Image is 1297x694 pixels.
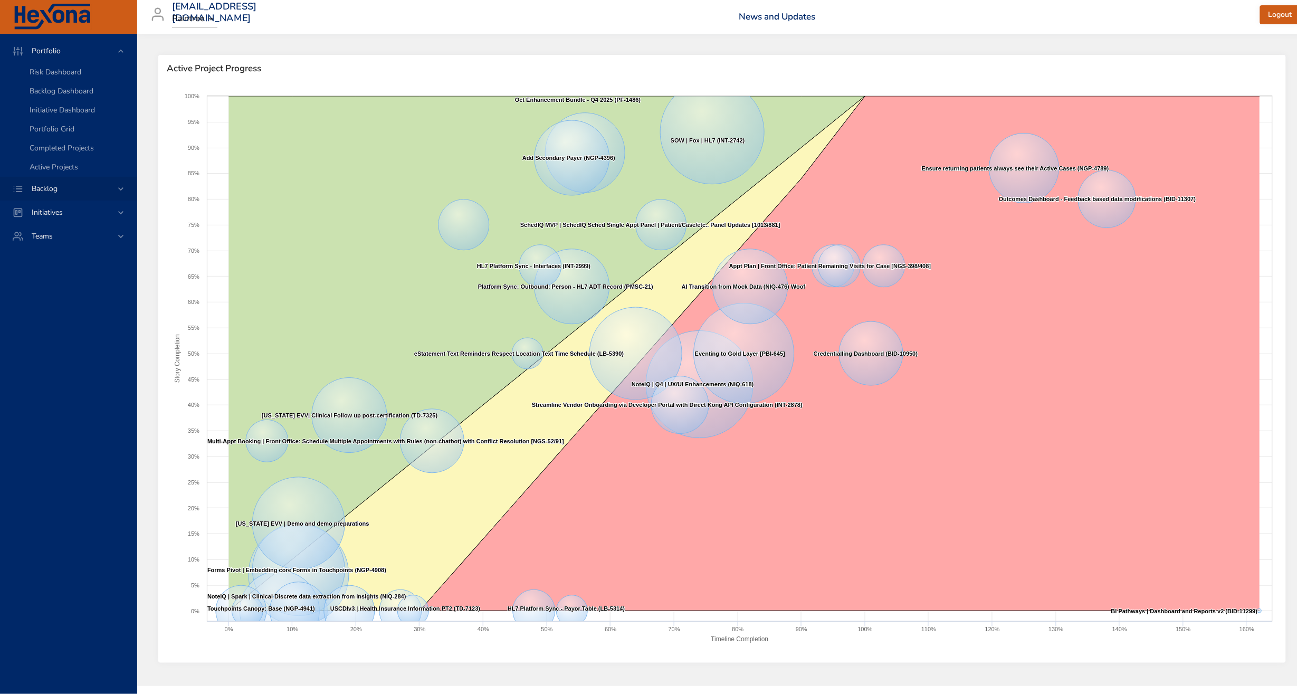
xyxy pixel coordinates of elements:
[191,608,199,614] text: 0%
[188,196,199,202] text: 80%
[711,636,769,643] text: Timeline Completion
[478,626,489,632] text: 40%
[30,105,95,115] span: Initiative Dashboard
[695,350,785,357] text: Eventing to Gold Layer [PBI-645]
[188,453,199,460] text: 30%
[1239,626,1254,632] text: 160%
[350,626,362,632] text: 20%
[30,86,93,96] span: Backlog Dashboard
[30,67,81,77] span: Risk Dashboard
[188,402,199,408] text: 40%
[207,567,386,573] text: Forms Pivot | Embedding core Forms in Touchpoints (NGP-4908)
[174,335,181,383] text: Story Completion
[532,402,803,408] text: Streamline Vendor Onboarding via Developer Portal with Direct Kong API Configuration (INT-2878)
[207,593,406,600] text: NoteIQ | Spark | Clinical Discrete data extraction from Insights (NIQ-284)
[515,97,641,103] text: Oct Enhancement Bundle - Q4 2025 (PF-1486)
[478,283,653,290] text: Platform Sync: Outbound: Person - HL7 ADT Record (PMSC-21)
[632,381,754,387] text: NoteIQ | Q4 | UX/UI Enhancements (NIQ-618)
[188,119,199,125] text: 95%
[188,248,199,254] text: 70%
[188,273,199,280] text: 65%
[188,427,199,434] text: 35%
[671,137,745,144] text: SOW | Fox | HL7 (INT-2742)
[236,520,369,527] text: [US_STATE] EVV | Demo and demo preparations
[1269,8,1292,22] span: Logout
[191,582,199,588] text: 5%
[414,350,624,357] text: eStatement Text Reminders Respect Location Text Time Schedule (LB-5390)
[23,46,69,56] span: Portfolio
[921,626,936,632] text: 110%
[30,162,78,172] span: Active Projects
[225,626,233,632] text: 0%
[522,155,615,161] text: Add Secondary Payer (NGP-4396)
[188,325,199,331] text: 55%
[729,263,931,269] text: Appt Plan | Front Office: Patient Remaining Visits for Case [NGS-398/408]
[682,283,806,290] text: AI Transition from Mock Data (NIQ-476) Woof
[414,626,425,632] text: 30%
[541,626,553,632] text: 50%
[23,231,61,241] span: Teams
[188,350,199,357] text: 50%
[167,63,1277,74] span: Active Project Progress
[1176,626,1191,632] text: 150%
[985,626,1000,632] text: 120%
[188,479,199,486] text: 25%
[477,263,591,269] text: HL7 Platform Sync - Interfaces (INT-2999)
[172,1,257,24] h3: [EMAIL_ADDRESS][DOMAIN_NAME]
[1111,608,1258,614] text: BI Pathways | Dashboard and Reports v2 (BID-11299)
[188,145,199,151] text: 90%
[13,4,92,30] img: Hexona
[172,11,217,27] div: Raintree
[30,124,74,134] span: Portfolio Grid
[188,299,199,305] text: 60%
[188,376,199,383] text: 45%
[605,626,616,632] text: 60%
[23,184,66,194] span: Backlog
[508,605,625,612] text: HL7 Platform Sync - Payor Table (LB-5314)
[922,165,1109,172] text: Ensure returning patients always see their Active Cases (NGP-4789)
[207,438,564,444] text: Multi-Appt Booking | Front Office: Schedule Multiple Appointments with Rules (non-chatbot) with C...
[23,207,71,217] span: Initiatives
[262,412,438,419] text: [US_STATE] EVV| Clinical Follow up post-certification (TD-7325)
[739,11,815,23] a: News and Updates
[188,530,199,537] text: 15%
[1048,626,1063,632] text: 130%
[796,626,807,632] text: 90%
[207,605,315,612] text: Touchpoints Canopy: Base (NGP-4941)
[1112,626,1127,632] text: 140%
[188,556,199,563] text: 10%
[330,605,481,612] text: USCDIv3 | Health Insurance Information PT2 (TD-7123)
[185,93,199,99] text: 100%
[188,505,199,511] text: 20%
[814,350,918,357] text: Credentialling Dashboard (BID-10950)
[858,626,873,632] text: 100%
[732,626,743,632] text: 80%
[520,222,780,228] text: SchedIQ MVP | SchedIQ Sched Single Appt Panel | Patient/Case/etc.. Panel Updates [1013/881]
[188,170,199,176] text: 85%
[30,143,94,153] span: Completed Projects
[999,196,1196,202] text: Outcomes Dashboard - Feedback based data modifications (BID-11307)
[188,222,199,228] text: 75%
[287,626,298,632] text: 10%
[669,626,680,632] text: 70%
